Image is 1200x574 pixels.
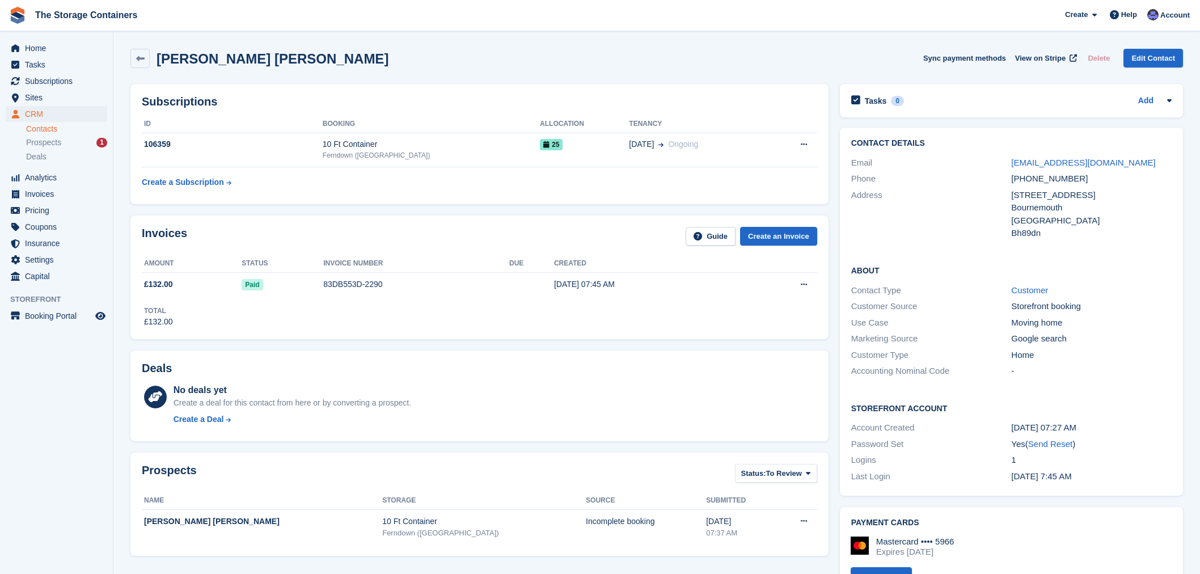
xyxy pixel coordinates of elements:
[6,90,107,105] a: menu
[142,362,172,375] h2: Deals
[1011,214,1172,227] div: [GEOGRAPHIC_DATA]
[851,402,1172,413] h2: Storefront Account
[851,518,1172,527] h2: Payment cards
[851,349,1012,362] div: Customer Type
[668,140,698,149] span: Ongoing
[6,202,107,218] a: menu
[6,219,107,235] a: menu
[851,189,1012,240] div: Address
[25,90,93,105] span: Sites
[1123,49,1183,67] a: Edit Contact
[25,252,93,268] span: Settings
[31,6,142,24] a: The Storage Containers
[554,255,743,273] th: Created
[323,278,509,290] div: 83DB553D-2290
[6,235,107,251] a: menu
[741,468,766,479] span: Status:
[25,235,93,251] span: Insurance
[923,49,1006,67] button: Sync payment methods
[382,527,586,539] div: Ferndown ([GEOGRAPHIC_DATA])
[382,492,586,510] th: Storage
[6,106,107,122] a: menu
[1011,421,1172,434] div: [DATE] 07:27 AM
[1147,9,1159,20] img: Dan Excell
[25,40,93,56] span: Home
[323,150,540,161] div: Ferndown ([GEOGRAPHIC_DATA])
[891,96,904,106] div: 0
[25,268,93,284] span: Capital
[1028,439,1072,449] a: Send Reset
[323,115,540,133] th: Booking
[6,40,107,56] a: menu
[851,454,1012,467] div: Logins
[876,547,954,557] div: Expires [DATE]
[26,137,61,148] span: Prospects
[1065,9,1088,20] span: Create
[851,332,1012,345] div: Marketing Source
[1011,201,1172,214] div: Bournemouth
[323,255,509,273] th: Invoice number
[540,139,563,150] span: 25
[142,172,231,193] a: Create a Subscription
[157,51,388,66] h2: [PERSON_NAME] [PERSON_NAME]
[142,227,187,246] h2: Invoices
[540,115,629,133] th: Allocation
[25,106,93,122] span: CRM
[586,492,706,510] th: Source
[142,115,323,133] th: ID
[629,115,769,133] th: Tenancy
[142,492,382,510] th: Name
[142,176,224,188] div: Create a Subscription
[851,264,1172,276] h2: About
[876,537,954,547] div: Mastercard •••• 5966
[6,186,107,202] a: menu
[851,172,1012,185] div: Phone
[242,279,263,290] span: Paid
[1011,316,1172,330] div: Moving home
[509,255,554,273] th: Due
[1011,471,1071,481] time: 2025-09-04 06:45:28 UTC
[1011,349,1172,362] div: Home
[851,365,1012,378] div: Accounting Nominal Code
[1011,285,1048,295] a: Customer
[1011,49,1079,67] a: View on Stripe
[26,151,47,162] span: Deals
[851,139,1172,148] h2: Contact Details
[706,492,775,510] th: Submitted
[6,57,107,73] a: menu
[94,309,107,323] a: Preview store
[144,306,173,316] div: Total
[740,227,817,246] a: Create an Invoice
[25,73,93,89] span: Subscriptions
[851,300,1012,313] div: Customer Source
[26,151,107,163] a: Deals
[10,294,113,305] span: Storefront
[1011,332,1172,345] div: Google search
[174,397,411,409] div: Create a deal for this contact from here or by converting a prospect.
[1138,95,1153,108] a: Add
[174,383,411,397] div: No deals yet
[25,219,93,235] span: Coupons
[851,470,1012,483] div: Last Login
[865,96,887,106] h2: Tasks
[144,278,173,290] span: £132.00
[629,138,654,150] span: [DATE]
[851,438,1012,451] div: Password Set
[1011,454,1172,467] div: 1
[242,255,323,273] th: Status
[1011,158,1155,167] a: [EMAIL_ADDRESS][DOMAIN_NAME]
[1160,10,1190,21] span: Account
[851,316,1012,330] div: Use Case
[735,464,817,483] button: Status: To Review
[1121,9,1137,20] span: Help
[142,95,817,108] h2: Subscriptions
[25,202,93,218] span: Pricing
[142,255,242,273] th: Amount
[1011,438,1172,451] div: Yes
[851,284,1012,297] div: Contact Type
[144,516,382,527] div: [PERSON_NAME] [PERSON_NAME]
[706,527,775,539] div: 07:37 AM
[26,124,107,134] a: Contacts
[25,308,93,324] span: Booking Portal
[144,316,173,328] div: £132.00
